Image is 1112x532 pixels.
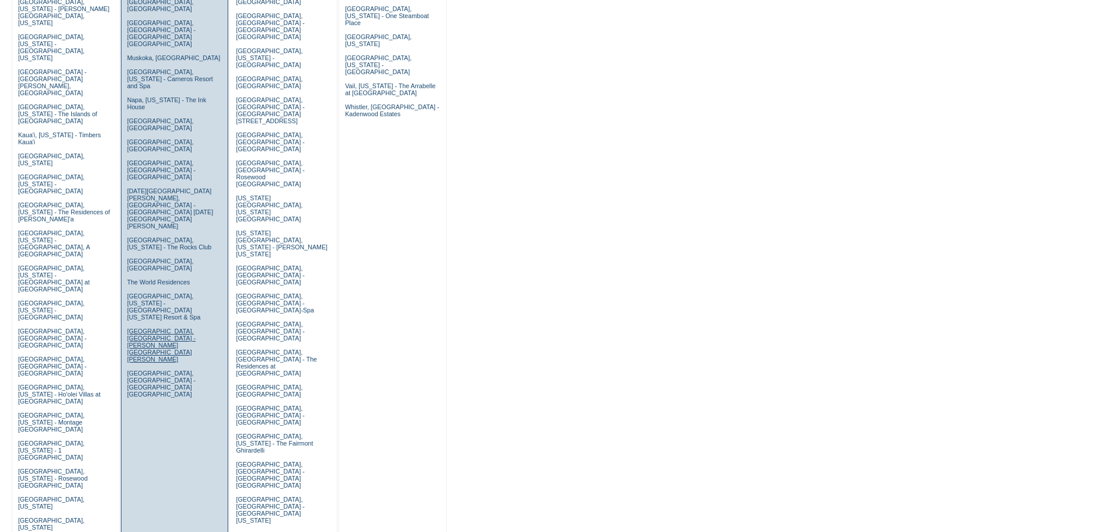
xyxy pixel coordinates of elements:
[18,300,85,321] a: [GEOGRAPHIC_DATA], [US_STATE] - [GEOGRAPHIC_DATA]
[127,68,213,89] a: [GEOGRAPHIC_DATA], [US_STATE] - Carneros Resort and Spa
[18,265,90,293] a: [GEOGRAPHIC_DATA], [US_STATE] - [GEOGRAPHIC_DATA] at [GEOGRAPHIC_DATA]
[18,468,88,489] a: [GEOGRAPHIC_DATA], [US_STATE] - Rosewood [GEOGRAPHIC_DATA]
[18,230,90,258] a: [GEOGRAPHIC_DATA], [US_STATE] - [GEOGRAPHIC_DATA], A [GEOGRAPHIC_DATA]
[345,54,412,75] a: [GEOGRAPHIC_DATA], [US_STATE] - [GEOGRAPHIC_DATA]
[236,433,313,454] a: [GEOGRAPHIC_DATA], [US_STATE] - The Fairmont Ghirardelli
[236,12,304,40] a: [GEOGRAPHIC_DATA], [GEOGRAPHIC_DATA] - [GEOGRAPHIC_DATA] [GEOGRAPHIC_DATA]
[345,33,412,47] a: [GEOGRAPHIC_DATA], [US_STATE]
[345,103,439,117] a: Whistler, [GEOGRAPHIC_DATA] - Kadenwood Estates
[127,19,196,47] a: [GEOGRAPHIC_DATA], [GEOGRAPHIC_DATA] - [GEOGRAPHIC_DATA] [GEOGRAPHIC_DATA]
[127,117,194,131] a: [GEOGRAPHIC_DATA], [GEOGRAPHIC_DATA]
[18,103,97,124] a: [GEOGRAPHIC_DATA], [US_STATE] - The Islands of [GEOGRAPHIC_DATA]
[127,138,194,152] a: [GEOGRAPHIC_DATA], [GEOGRAPHIC_DATA]
[18,356,86,377] a: [GEOGRAPHIC_DATA], [GEOGRAPHIC_DATA] - [GEOGRAPHIC_DATA]
[18,131,101,145] a: Kaua'i, [US_STATE] - Timbers Kaua'i
[236,496,304,524] a: [GEOGRAPHIC_DATA], [GEOGRAPHIC_DATA] - [GEOGRAPHIC_DATA] [US_STATE]
[236,194,302,222] a: [US_STATE][GEOGRAPHIC_DATA], [US_STATE][GEOGRAPHIC_DATA]
[127,328,196,363] a: [GEOGRAPHIC_DATA], [GEOGRAPHIC_DATA] - [PERSON_NAME][GEOGRAPHIC_DATA][PERSON_NAME]
[236,230,327,258] a: [US_STATE][GEOGRAPHIC_DATA], [US_STATE] - [PERSON_NAME] [US_STATE]
[127,293,201,321] a: [GEOGRAPHIC_DATA], [US_STATE] - [GEOGRAPHIC_DATA] [US_STATE] Resort & Spa
[236,265,304,286] a: [GEOGRAPHIC_DATA], [GEOGRAPHIC_DATA] - [GEOGRAPHIC_DATA]
[18,412,85,433] a: [GEOGRAPHIC_DATA], [US_STATE] - Montage [GEOGRAPHIC_DATA]
[18,201,110,222] a: [GEOGRAPHIC_DATA], [US_STATE] - The Residences of [PERSON_NAME]'a
[236,461,304,489] a: [GEOGRAPHIC_DATA], [GEOGRAPHIC_DATA] - [GEOGRAPHIC_DATA] [GEOGRAPHIC_DATA]
[18,152,85,166] a: [GEOGRAPHIC_DATA], [US_STATE]
[18,440,85,461] a: [GEOGRAPHIC_DATA], [US_STATE] - 1 [GEOGRAPHIC_DATA]
[18,517,85,531] a: [GEOGRAPHIC_DATA], [US_STATE]
[236,75,302,89] a: [GEOGRAPHIC_DATA], [GEOGRAPHIC_DATA]
[236,47,302,68] a: [GEOGRAPHIC_DATA], [US_STATE] - [GEOGRAPHIC_DATA]
[18,384,100,405] a: [GEOGRAPHIC_DATA], [US_STATE] - Ho'olei Villas at [GEOGRAPHIC_DATA]
[127,237,212,251] a: [GEOGRAPHIC_DATA], [US_STATE] - The Rocks Club
[345,5,429,26] a: [GEOGRAPHIC_DATA], [US_STATE] - One Steamboat Place
[236,293,313,314] a: [GEOGRAPHIC_DATA], [GEOGRAPHIC_DATA] - [GEOGRAPHIC_DATA]-Spa
[236,159,304,187] a: [GEOGRAPHIC_DATA], [GEOGRAPHIC_DATA] - Rosewood [GEOGRAPHIC_DATA]
[127,258,194,272] a: [GEOGRAPHIC_DATA], [GEOGRAPHIC_DATA]
[127,279,190,286] a: The World Residences
[236,384,302,398] a: [GEOGRAPHIC_DATA], [GEOGRAPHIC_DATA]
[127,187,213,230] a: [DATE][GEOGRAPHIC_DATA][PERSON_NAME], [GEOGRAPHIC_DATA] - [GEOGRAPHIC_DATA] [DATE][GEOGRAPHIC_DAT...
[127,159,196,180] a: [GEOGRAPHIC_DATA], [GEOGRAPHIC_DATA] - [GEOGRAPHIC_DATA]
[236,321,304,342] a: [GEOGRAPHIC_DATA], [GEOGRAPHIC_DATA] - [GEOGRAPHIC_DATA]
[18,68,86,96] a: [GEOGRAPHIC_DATA] - [GEOGRAPHIC_DATA][PERSON_NAME], [GEOGRAPHIC_DATA]
[127,96,207,110] a: Napa, [US_STATE] - The Ink House
[236,96,304,124] a: [GEOGRAPHIC_DATA], [GEOGRAPHIC_DATA] - [GEOGRAPHIC_DATA][STREET_ADDRESS]
[127,54,220,61] a: Muskoka, [GEOGRAPHIC_DATA]
[236,349,317,377] a: [GEOGRAPHIC_DATA], [GEOGRAPHIC_DATA] - The Residences at [GEOGRAPHIC_DATA]
[236,405,304,426] a: [GEOGRAPHIC_DATA], [GEOGRAPHIC_DATA] - [GEOGRAPHIC_DATA]
[127,370,196,398] a: [GEOGRAPHIC_DATA], [GEOGRAPHIC_DATA] - [GEOGRAPHIC_DATA] [GEOGRAPHIC_DATA]
[18,173,85,194] a: [GEOGRAPHIC_DATA], [US_STATE] - [GEOGRAPHIC_DATA]
[18,328,86,349] a: [GEOGRAPHIC_DATA], [GEOGRAPHIC_DATA] - [GEOGRAPHIC_DATA]
[18,496,85,510] a: [GEOGRAPHIC_DATA], [US_STATE]
[345,82,435,96] a: Vail, [US_STATE] - The Arrabelle at [GEOGRAPHIC_DATA]
[236,131,304,152] a: [GEOGRAPHIC_DATA], [GEOGRAPHIC_DATA] - [GEOGRAPHIC_DATA]
[18,33,85,61] a: [GEOGRAPHIC_DATA], [US_STATE] - [GEOGRAPHIC_DATA], [US_STATE]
